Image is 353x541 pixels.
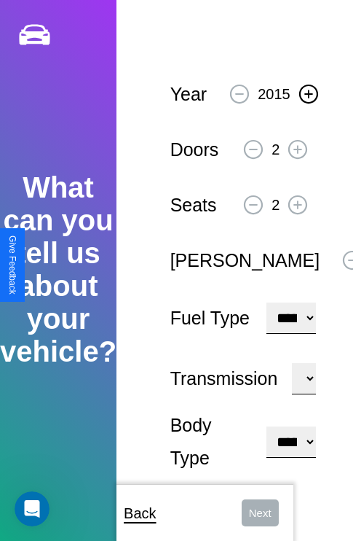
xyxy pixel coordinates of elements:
p: 2 [271,192,279,218]
button: Next [242,499,279,526]
p: Fuel Type [170,302,252,335]
p: Year [170,78,207,111]
iframe: Intercom live chat [15,491,49,526]
p: Transmission [170,362,278,395]
p: Doors [170,133,219,166]
p: 2015 [258,81,290,107]
p: Back [124,500,156,526]
p: Seats [170,189,217,222]
p: [PERSON_NAME] [170,244,320,277]
p: 2 [271,136,279,163]
div: Give Feedback [7,236,17,295]
p: Body Type [170,409,252,475]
